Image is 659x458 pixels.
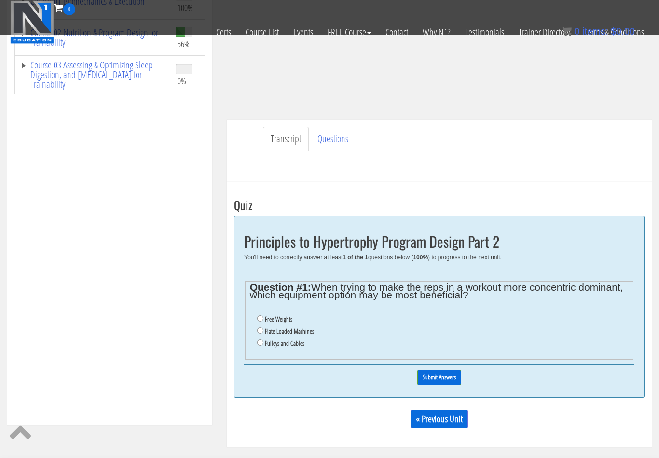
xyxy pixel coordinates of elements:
a: Transcript [263,127,309,151]
label: Pulleys and Cables [265,339,304,347]
img: n1-education [10,0,54,44]
img: icon11.png [562,27,572,36]
h3: Quiz [234,199,645,211]
a: 0 [54,1,75,14]
label: Plate Loaded Machines [265,327,314,335]
a: Testimonials [458,15,511,49]
a: FREE Course [320,15,378,49]
span: 0 [574,26,579,37]
a: Why N1? [415,15,458,49]
span: 0 [63,3,75,15]
strong: Question #1: [250,282,311,293]
input: Submit Answers [417,370,461,385]
label: Free Weights [265,315,292,323]
a: Questions [310,127,356,151]
a: Terms & Conditions [577,15,651,49]
a: Contact [378,15,415,49]
div: You'll need to correctly answer at least questions below ( ) to progress to the next unit. [244,254,634,261]
b: 1 of the 1 [343,254,368,261]
a: Events [286,15,320,49]
b: 100% [413,254,428,261]
span: 0% [178,76,186,86]
legend: When trying to make the reps in a workout more concentric dominant, which equipment option may be... [250,283,629,299]
a: Trainer Directory [511,15,577,49]
bdi: 0.00 [611,26,635,37]
a: Certs [209,15,238,49]
a: « Previous Unit [411,410,468,428]
span: items: [582,26,608,37]
a: Course 03 Assessing & Optimizing Sleep Digestion, and [MEDICAL_DATA] for Trainability [20,60,166,89]
h2: Principles to Hypertrophy Program Design Part 2 [244,233,634,249]
span: $ [611,26,616,37]
a: 0 items: $0.00 [562,26,635,37]
a: Course List [238,15,286,49]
